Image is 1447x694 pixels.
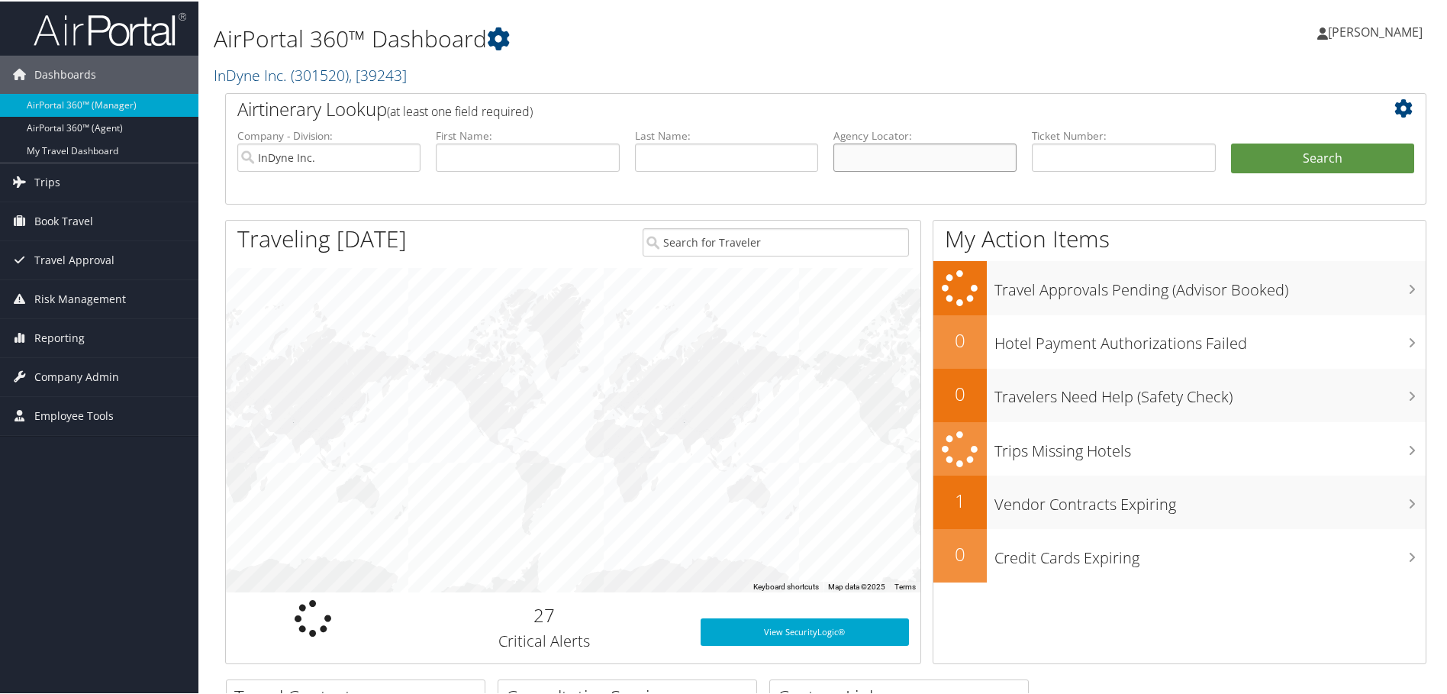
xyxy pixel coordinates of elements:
[34,357,119,395] span: Company Admin
[34,279,126,317] span: Risk Management
[230,571,280,591] img: Google
[994,377,1426,406] h3: Travelers Need Help (Safety Check)
[214,21,1030,53] h1: AirPortal 360™ Dashboard
[933,528,1426,581] a: 0Credit Cards Expiring
[833,127,1017,142] label: Agency Locator:
[34,201,93,239] span: Book Travel
[237,127,421,142] label: Company - Division:
[933,540,987,566] h2: 0
[411,629,677,650] h3: Critical Alerts
[994,270,1426,299] h3: Travel Approvals Pending (Advisor Booked)
[349,63,407,84] span: , [ 39243 ]
[933,367,1426,421] a: 0Travelers Need Help (Safety Check)
[933,260,1426,314] a: Travel Approvals Pending (Advisor Booked)
[34,162,60,200] span: Trips
[933,314,1426,367] a: 0Hotel Payment Authorizations Failed
[436,127,619,142] label: First Name:
[237,95,1314,121] h2: Airtinerary Lookup
[828,581,885,589] span: Map data ©2025
[933,486,987,512] h2: 1
[411,601,677,627] h2: 27
[643,227,909,255] input: Search for Traveler
[34,54,96,92] span: Dashboards
[933,221,1426,253] h1: My Action Items
[994,324,1426,353] h3: Hotel Payment Authorizations Failed
[34,395,114,434] span: Employee Tools
[994,538,1426,567] h3: Credit Cards Expiring
[994,431,1426,460] h3: Trips Missing Hotels
[701,617,909,644] a: View SecurityLogic®
[1231,142,1414,173] button: Search
[894,581,916,589] a: Terms (opens in new tab)
[933,326,987,352] h2: 0
[1328,22,1423,39] span: [PERSON_NAME]
[34,240,114,278] span: Travel Approval
[635,127,818,142] label: Last Name:
[933,379,987,405] h2: 0
[1032,127,1215,142] label: Ticket Number:
[291,63,349,84] span: ( 301520 )
[387,102,533,118] span: (at least one field required)
[237,221,407,253] h1: Traveling [DATE]
[214,63,407,84] a: InDyne Inc.
[933,474,1426,528] a: 1Vendor Contracts Expiring
[753,580,819,591] button: Keyboard shortcuts
[34,10,186,46] img: airportal-logo.png
[230,571,280,591] a: Open this area in Google Maps (opens a new window)
[34,318,85,356] span: Reporting
[933,421,1426,475] a: Trips Missing Hotels
[994,485,1426,514] h3: Vendor Contracts Expiring
[1317,8,1438,53] a: [PERSON_NAME]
